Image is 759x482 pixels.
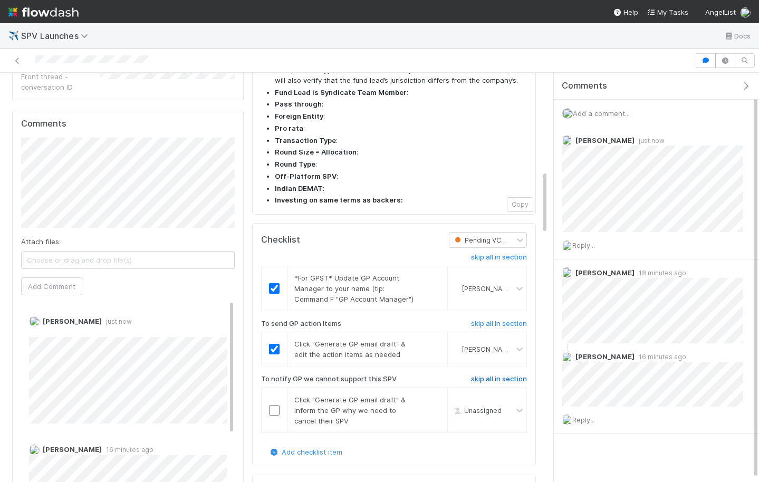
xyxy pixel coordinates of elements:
span: [PERSON_NAME] [43,317,102,325]
span: [PERSON_NAME] [575,352,635,361]
span: Comments [562,81,607,91]
li: : [275,147,527,158]
h6: skip all in section [471,253,527,262]
span: Reply... [572,416,595,424]
a: Add checklist item [269,448,342,456]
li: : [275,159,527,170]
a: skip all in section [471,253,527,266]
li: : [275,184,527,194]
strong: Foreign Entity [275,112,323,120]
button: Copy [507,197,533,212]
span: 16 minutes ago [635,353,686,361]
img: avatar_6daca87a-2c2e-4848-8ddb-62067031c24f.png [562,414,572,425]
li: : [275,123,527,134]
img: avatar_768cd48b-9260-4103-b3ef-328172ae0546.png [562,267,572,278]
strong: Round Type [275,160,315,168]
h6: skip all in section [471,320,527,328]
a: skip all in section [471,375,527,388]
a: skip all in section [471,320,527,332]
span: ✈️ [8,31,19,40]
strong: Transaction Type [275,136,336,144]
li: : [275,136,527,146]
strong: Pass through [275,100,322,108]
span: [PERSON_NAME] [462,345,514,353]
a: My Tasks [647,7,688,17]
span: [PERSON_NAME] [43,445,102,454]
span: Reply... [572,241,595,249]
span: [PERSON_NAME] [462,284,514,292]
img: avatar_6daca87a-2c2e-4848-8ddb-62067031c24f.png [562,240,572,251]
img: avatar_6daca87a-2c2e-4848-8ddb-62067031c24f.png [562,135,572,146]
span: *For GPST* Update GP Account Manager to your name (tip: Command F "GP Account Manager") [294,274,414,303]
img: avatar_6daca87a-2c2e-4848-8ddb-62067031c24f.png [452,284,460,293]
span: Click "Generate GP email draft" & inform the GP why we need to cancel their SPV [294,396,406,425]
img: avatar_6daca87a-2c2e-4848-8ddb-62067031c24f.png [562,108,573,119]
img: logo-inverted-e16ddd16eac7371096b0.svg [8,3,79,21]
h6: skip all in section [471,375,527,383]
span: SPV Launches [21,31,93,41]
li: : [275,99,527,110]
strong: Round Size = Allocation [275,148,357,156]
strong: Fund Lead is Syndicate Team Member [275,88,407,97]
button: Add Comment [21,277,82,295]
img: avatar_768cd48b-9260-4103-b3ef-328172ae0546.png [562,352,572,362]
span: AngelList [705,8,736,16]
span: [PERSON_NAME] [575,268,635,277]
span: Click "Generate GP email draft" & edit the action items as needed [294,340,406,359]
span: just now [635,137,665,144]
h6: To send GP action items [261,320,341,328]
span: Pending VCA review [453,236,529,244]
img: avatar_6daca87a-2c2e-4848-8ddb-62067031c24f.png [29,316,40,326]
div: Front thread - conversation ID [21,71,100,92]
h6: To notify GP we cannot support this SPV [261,375,397,383]
li: : [275,111,527,122]
span: My Tasks [647,8,688,16]
span: just now [102,317,132,325]
h5: Comments [21,119,235,129]
span: Add a comment... [573,109,630,118]
div: Help [613,7,638,17]
span: Unassigned [451,407,502,414]
span: [PERSON_NAME] [575,136,635,144]
strong: Off-Platform SPV [275,172,337,180]
span: 18 minutes ago [635,269,686,277]
strong: Indian DEMAT [275,184,323,192]
span: Choose or drag and drop file(s) [22,252,234,268]
li: : [275,171,527,182]
strong: Pro rata [275,124,303,132]
span: 16 minutes ago [102,446,153,454]
h5: Checklist [261,235,300,245]
a: Docs [724,30,751,42]
img: avatar_6daca87a-2c2e-4848-8ddb-62067031c24f.png [452,345,460,353]
li: : [275,88,527,98]
strong: Investing on same terms as backers: [275,196,403,204]
img: avatar_768cd48b-9260-4103-b3ef-328172ae0546.png [29,445,40,455]
label: Attach files: [21,236,61,247]
img: avatar_6daca87a-2c2e-4848-8ddb-62067031c24f.png [740,7,751,18]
